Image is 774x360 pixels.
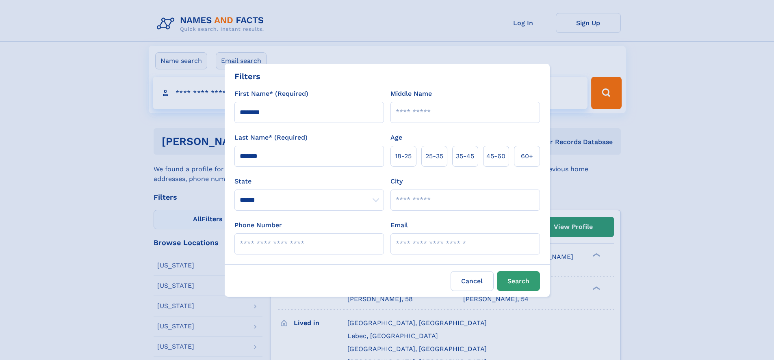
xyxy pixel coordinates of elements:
label: Age [390,133,402,142]
label: State [234,177,384,186]
span: 18‑25 [395,151,412,161]
label: Cancel [451,271,494,291]
label: Email [390,220,408,230]
label: Phone Number [234,220,282,230]
label: City [390,177,403,186]
label: Middle Name [390,89,432,99]
button: Search [497,271,540,291]
span: 25‑35 [425,151,443,161]
div: Filters [234,70,260,82]
label: First Name* (Required) [234,89,308,99]
span: 35‑45 [456,151,474,161]
span: 60+ [521,151,533,161]
label: Last Name* (Required) [234,133,308,142]
span: 45‑60 [486,151,505,161]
